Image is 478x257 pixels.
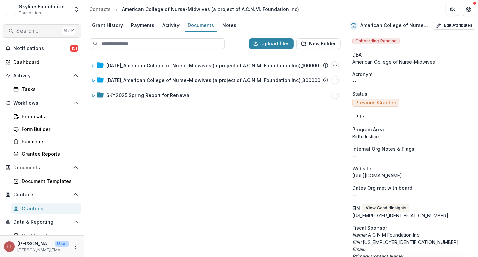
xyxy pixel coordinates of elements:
[363,204,409,212] button: View CandidInsights
[6,244,12,249] div: Tanya Taiwo
[72,3,81,16] button: Open entity switcher
[352,78,473,85] p: --
[433,22,475,30] button: Edit Attributes
[22,125,76,133] div: Form Builder
[360,23,430,28] h2: American College of Nurse-Midwives (a project of A.C.N.M. Foundation Inc)
[352,126,384,133] span: Program Area
[5,4,16,15] img: Skyline Foundation
[3,189,81,200] button: Open Contacts
[355,100,396,106] span: Previous Grantee
[13,73,70,79] span: Activity
[352,152,473,159] p: --
[352,71,372,78] span: Acronym
[128,19,157,32] a: Payments
[220,19,239,32] a: Notes
[122,6,299,13] div: American College of Nurse-Midwives (a project of A.C.N.M. Foundation Inc)
[352,165,371,172] span: Website
[22,138,76,145] div: Payments
[160,19,182,32] a: Activity
[11,123,81,135] a: Form Builder
[352,212,473,219] div: [US_EMPLOYER_IDENTIFICATION_NUMBER]
[11,176,81,187] a: Document Templates
[89,19,126,32] a: Grant History
[22,86,76,93] div: Tasks
[22,113,76,120] div: Proposals
[89,59,342,72] div: [DATE]_American College of Nurse-Midwives (a project of A.C.N.M. Foundation Inc)_10000006-30-2020...
[352,58,473,65] div: American College of Nurse-Midwives
[352,38,400,44] span: Onboarding Pending
[249,38,294,49] button: Upload files
[128,20,157,30] div: Payments
[19,3,65,10] div: Skyline Foundation
[331,91,339,99] button: SKY2025 Spring Report for Renewal Options
[72,243,80,251] button: More
[3,57,81,68] a: Dashboard
[19,10,41,16] span: Foundation
[17,240,52,247] p: [PERSON_NAME]
[16,28,59,34] span: Search...
[11,111,81,122] a: Proposals
[3,24,81,38] button: Search...
[62,27,75,35] div: ⌘ + K
[55,241,69,247] p: User
[106,77,320,84] div: [DATE]_American College of Nurse-Midwives (a project of A.C.N.M. Foundation Inc)_300000
[185,19,217,32] a: Documents
[185,20,217,30] div: Documents
[87,4,113,14] a: Contacts
[352,173,402,178] a: [URL][DOMAIN_NAME]
[89,88,342,102] div: SKY2025 Spring Report for RenewalSKY2025 Spring Report for Renewal Options
[22,150,76,157] div: Grantee Reports
[446,3,459,16] button: Partners
[11,203,81,214] a: Grantees
[87,4,302,14] nav: breadcrumb
[3,70,81,81] button: Open Activity
[11,84,81,95] a: Tasks
[352,239,361,245] i: EIN:
[89,6,111,13] div: Contacts
[70,45,78,52] span: 151
[22,205,76,212] div: Grantees
[160,20,182,30] div: Activity
[22,232,76,239] div: Dashboard
[22,178,76,185] div: Document Templates
[352,184,412,191] span: Dates Org met with board
[3,98,81,108] button: Open Workflows
[11,148,81,159] a: Grantee Reports
[13,219,70,225] span: Data & Reporting
[352,133,473,140] p: Birth Justice
[13,46,70,51] span: Notifications
[106,62,319,69] div: [DATE]_American College of Nurse-Midwives (a project of A.C.N.M. Foundation Inc)_100000
[462,3,475,16] button: Get Help
[352,191,473,198] p: --
[106,91,191,99] div: SKY2025 Spring Report for Renewal
[352,205,360,212] p: EIN
[352,145,414,152] span: Internal Org Notes & Flags
[3,162,81,173] button: Open Documents
[3,43,81,54] button: Notifications151
[17,247,69,253] p: [PERSON_NAME][EMAIL_ADDRESS][DOMAIN_NAME]
[13,192,70,198] span: Contacts
[89,73,342,87] div: [DATE]_American College of Nurse-Midwives (a project of A.C.N.M. Foundation Inc)_30000006-11-2021...
[352,224,387,231] span: Fiscal Sponsor
[11,136,81,147] a: Payments
[352,90,367,97] span: Status
[352,232,367,238] i: Name:
[13,59,76,66] div: Dashboard
[296,38,341,49] button: New Folder
[352,51,362,58] span: DBA
[352,246,365,252] i: Email:
[352,112,364,119] span: Tags
[331,61,339,69] button: 06-30-2020_American College of Nurse-Midwives (a project of A.C.N.M. Foundation Inc)_100000 Options
[13,100,70,106] span: Workflows
[352,238,473,246] p: [US_EMPLOYER_IDENTIFICATION_NUMBER]
[220,20,239,30] div: Notes
[13,165,70,171] span: Documents
[11,230,81,241] a: Dashboard
[352,231,473,238] p: A C N M Foundation Inc
[89,20,126,30] div: Grant History
[331,76,339,84] button: 06-11-2021_American College of Nurse-Midwives (a project of A.C.N.M. Foundation Inc)_300000 Options
[3,217,81,227] button: Open Data & Reporting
